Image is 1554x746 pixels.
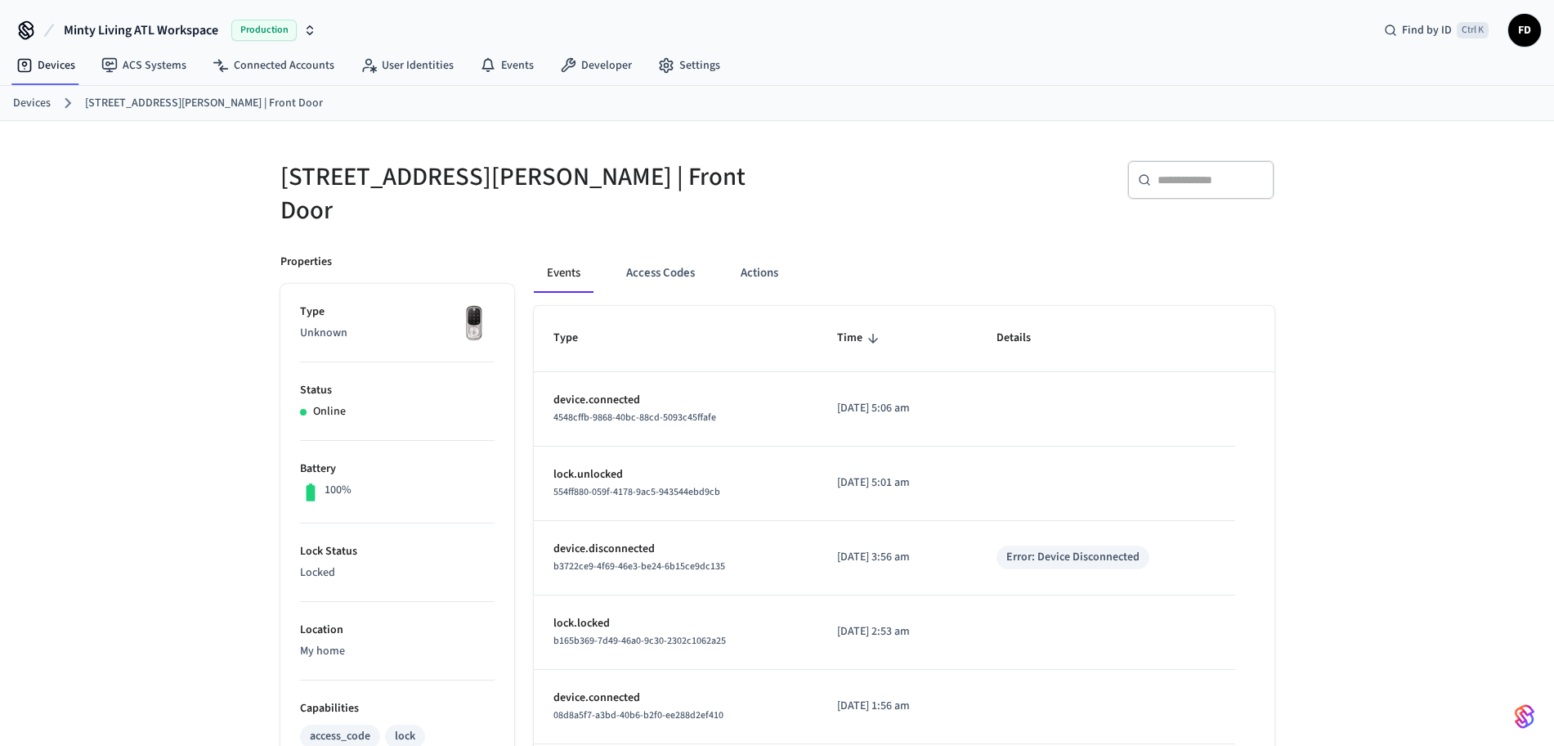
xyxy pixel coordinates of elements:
[199,51,347,80] a: Connected Accounts
[300,622,495,639] p: Location
[13,95,51,112] a: Devices
[996,326,1052,351] span: Details
[553,411,716,425] span: 4548cffb-9868-40bc-88cd-5093c45ffafe
[553,466,799,483] p: lock.unlocked
[613,254,708,293] button: Access Codes
[553,690,799,707] p: device.connected
[547,51,645,80] a: Developer
[395,728,415,745] div: lock
[553,541,799,558] p: device.disconnected
[534,254,1274,293] div: ant example
[553,559,725,573] span: b3722ce9-4f69-46e3-be24-6b15ce9dc135
[728,254,791,293] button: Actions
[3,51,88,80] a: Devices
[467,51,547,80] a: Events
[454,303,495,344] img: Yale Assure Touchscreen Wifi Smart Lock, Satin Nickel, Front
[300,461,495,478] p: Battery
[837,698,957,715] p: [DATE] 1:56 am
[1006,549,1140,566] div: Error: Device Disconnected
[837,549,957,566] p: [DATE] 3:56 am
[300,303,495,321] p: Type
[313,403,346,420] p: Online
[85,95,323,112] a: [STREET_ADDRESS][PERSON_NAME] | Front Door
[837,474,957,492] p: [DATE] 5:01 am
[1508,14,1541,47] button: FD
[280,160,768,227] h5: [STREET_ADDRESS][PERSON_NAME] | Front Door
[280,254,332,271] p: Properties
[300,700,495,717] p: Capabilities
[300,325,495,342] p: Unknown
[1515,703,1534,730] img: SeamLogoGradient.69752ec5.svg
[553,326,599,351] span: Type
[553,634,726,648] span: b165b369-7d49-46a0-9c30-2302c1062a25
[325,482,352,499] p: 100%
[347,51,467,80] a: User Identities
[300,543,495,560] p: Lock Status
[310,728,370,745] div: access_code
[1457,22,1489,38] span: Ctrl K
[837,623,957,640] p: [DATE] 2:53 am
[553,708,723,722] span: 08d8a5f7-a3bd-40b6-b2f0-ee288d2ef410
[1510,16,1539,45] span: FD
[64,20,218,40] span: Minty Living ATL Workspace
[534,254,593,293] button: Events
[837,400,957,417] p: [DATE] 5:06 am
[553,615,799,632] p: lock.locked
[645,51,733,80] a: Settings
[553,485,720,499] span: 554ff880-059f-4178-9ac5-943544ebd9cb
[837,326,884,351] span: Time
[300,643,495,660] p: My home
[231,20,297,41] span: Production
[1402,22,1452,38] span: Find by ID
[300,382,495,399] p: Status
[553,392,799,409] p: device.connected
[300,564,495,582] p: Locked
[88,51,199,80] a: ACS Systems
[1371,16,1502,45] div: Find by IDCtrl K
